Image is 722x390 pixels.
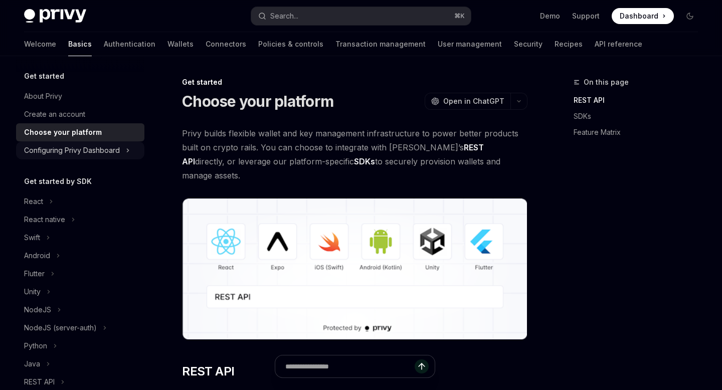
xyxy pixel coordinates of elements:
div: React native [24,214,65,226]
h5: Get started [24,70,64,82]
img: dark logo [24,9,86,23]
span: ⌘ K [454,12,465,20]
a: Wallets [167,32,194,56]
a: Welcome [24,32,56,56]
a: Demo [540,11,560,21]
button: Toggle dark mode [682,8,698,24]
div: Java [24,358,40,370]
a: SDKs [574,108,706,124]
a: About Privy [16,87,144,105]
button: Send message [415,359,429,373]
h5: Get started by SDK [24,175,92,187]
span: On this page [584,76,629,88]
a: Connectors [206,32,246,56]
a: Transaction management [335,32,426,56]
a: Support [572,11,600,21]
div: Swift [24,232,40,244]
a: Dashboard [612,8,674,24]
span: Open in ChatGPT [443,96,504,106]
button: Open in ChatGPT [425,93,510,110]
span: Dashboard [620,11,658,21]
div: NodeJS [24,304,51,316]
a: REST API [574,92,706,108]
div: Unity [24,286,41,298]
div: React [24,196,43,208]
div: Create an account [24,108,85,120]
div: Flutter [24,268,45,280]
a: Basics [68,32,92,56]
a: User management [438,32,502,56]
div: NodeJS (server-auth) [24,322,97,334]
a: Security [514,32,543,56]
a: API reference [595,32,642,56]
div: Android [24,250,50,262]
a: Policies & controls [258,32,323,56]
div: Search... [270,10,298,22]
a: Create an account [16,105,144,123]
a: Choose your platform [16,123,144,141]
span: Privy builds flexible wallet and key management infrastructure to power better products built on ... [182,126,527,182]
a: Authentication [104,32,155,56]
div: REST API [24,376,55,388]
a: Feature Matrix [574,124,706,140]
button: Search...⌘K [251,7,470,25]
div: Get started [182,77,527,87]
div: Configuring Privy Dashboard [24,144,120,156]
h1: Choose your platform [182,92,333,110]
strong: SDKs [354,156,375,166]
a: Recipes [555,32,583,56]
div: Python [24,340,47,352]
div: Choose your platform [24,126,102,138]
div: About Privy [24,90,62,102]
img: images/Platform2.png [182,199,527,339]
